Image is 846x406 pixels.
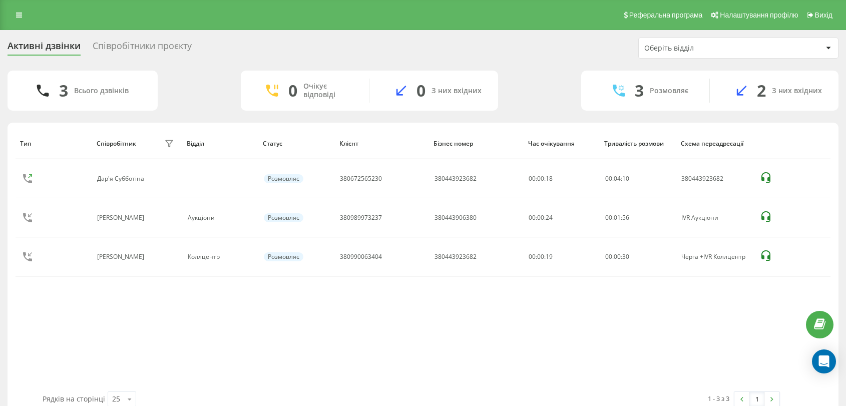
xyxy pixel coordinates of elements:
span: 30 [622,252,629,261]
div: 0 [416,81,426,100]
div: З них вхідних [772,87,822,95]
div: 380443923682 [435,175,477,182]
div: : : [605,214,629,221]
div: Статус [263,140,329,147]
div: Клієнт [339,140,425,147]
div: 380443906380 [435,214,477,221]
span: 00 [605,252,612,261]
div: Розмовляє [264,174,303,183]
div: Open Intercom Messenger [812,349,836,373]
a: 1 [749,392,764,406]
div: Всього дзвінків [74,87,129,95]
div: Час очікування [528,140,595,147]
div: Активні дзвінки [8,41,81,56]
div: 380672565230 [340,175,382,182]
div: : : [605,253,629,260]
div: [PERSON_NAME] [97,253,147,260]
span: Вихід [815,11,832,19]
div: 0 [288,81,297,100]
div: 00:00:19 [529,253,594,260]
div: : : [605,175,629,182]
div: Бізнес номер [434,140,519,147]
div: 25 [112,394,120,404]
div: Співробітник [97,140,136,147]
div: Розмовляє [264,213,303,222]
div: Очікує відповіді [303,82,354,99]
span: 56 [622,213,629,222]
span: 00 [605,174,612,183]
span: 01 [614,213,621,222]
div: 3 [635,81,644,100]
span: Рядків на сторінці [43,394,105,403]
div: 2 [757,81,766,100]
div: Розмовляє [650,87,688,95]
div: Дар'я Субботіна [97,175,147,182]
div: 1 - 3 з 3 [708,393,729,403]
div: 3 [59,81,68,100]
span: 04 [614,174,621,183]
div: Тип [20,140,87,147]
div: 380990063404 [340,253,382,260]
div: Відділ [187,140,253,147]
div: Співробітники проєкту [93,41,192,56]
div: [PERSON_NAME] [97,214,147,221]
div: Аукціони [188,214,253,221]
span: Реферальна програма [629,11,703,19]
span: 00 [614,252,621,261]
span: Налаштування профілю [720,11,798,19]
div: 380443923682 [681,175,749,182]
div: Тривалість розмови [604,140,671,147]
div: Черга +IVR Коллцентр [681,253,749,260]
div: 00:00:18 [529,175,594,182]
span: 00 [605,213,612,222]
span: 10 [622,174,629,183]
div: IVR Аукціони [681,214,749,221]
div: Схема переадресації [681,140,750,147]
div: 00:00:24 [529,214,594,221]
div: З них вхідних [432,87,482,95]
div: Розмовляє [264,252,303,261]
div: 380443923682 [435,253,477,260]
div: Оберіть відділ [644,44,764,53]
div: Коллцентр [188,253,253,260]
div: 380989973237 [340,214,382,221]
